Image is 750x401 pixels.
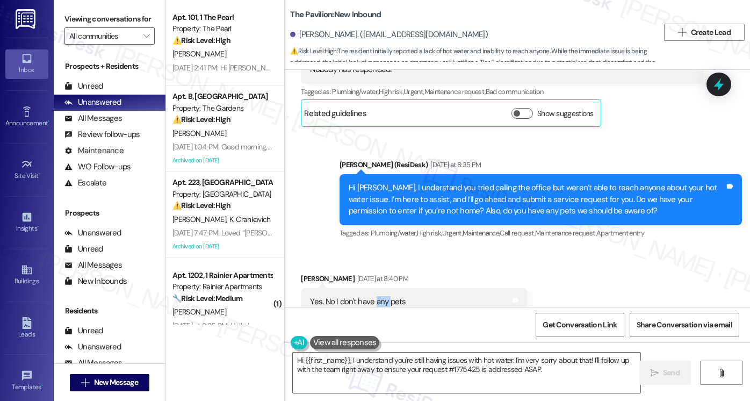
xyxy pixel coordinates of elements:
div: [PERSON_NAME]. ([EMAIL_ADDRESS][DOMAIN_NAME]) [290,29,488,40]
b: The Pavilion: New Inbound [290,9,381,20]
button: Get Conversation Link [536,313,624,337]
a: Site Visit • [5,155,48,184]
div: [DATE] 2:41 PM: Hi [PERSON_NAME] can you put me contact with the property manager of the Pearl? [172,63,485,73]
div: All Messages [64,260,122,271]
div: Hi [PERSON_NAME], I understand you tried calling the office but weren’t able to reach anyone abou... [349,182,725,217]
div: Tagged as: [340,225,742,241]
span: Share Conversation via email [637,319,732,331]
a: Insights • [5,208,48,237]
span: [PERSON_NAME] [172,307,226,317]
span: : The resident initially reported a lack of hot water and inability to reach anyone. While the im... [290,46,659,80]
span: Bad communication [486,87,544,96]
div: Related guidelines [304,108,366,124]
div: Residents [54,305,165,317]
span: Send [663,367,680,378]
span: Maintenance , [463,228,500,238]
i:  [143,32,149,40]
button: Share Conversation via email [630,313,739,337]
span: • [48,118,49,125]
div: Unread [64,81,103,92]
span: Urgent , [442,228,463,238]
label: Show suggestions [537,108,594,119]
div: Apt. B, [GEOGRAPHIC_DATA] [172,91,272,102]
a: Buildings [5,261,48,290]
span: High risk , [417,228,442,238]
input: All communities [69,27,138,45]
i:  [717,369,725,377]
textarea: Hi {{first_name}}, I understand you're still having issues with hot water. I'm very sorry about t... [293,353,640,393]
div: [PERSON_NAME] [301,273,527,288]
div: All Messages [64,357,122,369]
div: Unanswered [64,97,121,108]
span: • [41,382,43,389]
i:  [651,369,659,377]
strong: ⚠️ Risk Level: High [172,200,230,210]
a: Leads [5,314,48,343]
div: Maintenance [64,145,124,156]
div: Property: The Pearl [172,23,272,34]
div: Prospects + Residents [54,61,165,72]
span: [PERSON_NAME] [172,214,229,224]
span: Maintenance request , [535,228,596,238]
div: WO Follow-ups [64,161,131,173]
div: Escalate [64,177,106,189]
strong: ⚠️ Risk Level: High [172,35,230,45]
span: Create Lead [691,27,731,38]
strong: ⚠️ Risk Level: High [172,114,230,124]
div: All Messages [64,113,122,124]
span: Get Conversation Link [543,319,617,331]
div: [DATE] 7:47 PM: Loved “[PERSON_NAME] ([GEOGRAPHIC_DATA]): Thank you for the update! If you need a... [172,228,677,238]
div: Property: [GEOGRAPHIC_DATA] [172,189,272,200]
strong: ⚠️ Risk Level: High [290,47,336,55]
div: Review follow-ups [64,129,140,140]
div: Property: The Gardens [172,103,272,114]
div: Apt. 101, 1 The Pearl [172,12,272,23]
span: [PERSON_NAME] [172,128,226,138]
div: Archived on [DATE] [171,240,273,253]
div: Apt. 223, [GEOGRAPHIC_DATA] [172,177,272,188]
a: Templates • [5,367,48,396]
img: ResiDesk Logo [16,9,38,29]
div: Prospects [54,207,165,219]
span: Apartment entry [596,228,644,238]
div: Property: Rainier Apartments [172,281,272,292]
span: Call request , [500,228,535,238]
div: Unread [64,244,103,255]
label: Viewing conversations for [64,11,155,27]
div: New Inbounds [64,276,127,287]
span: Plumbing/water , [371,228,417,238]
span: • [39,170,40,178]
i:  [678,28,686,37]
span: Plumbing/water , [332,87,378,96]
div: Yes. No I don't have any pets [310,296,406,307]
div: [DATE] at 8:40 PM [355,273,408,284]
div: [PERSON_NAME] (ResiDesk) [340,159,742,174]
div: Unanswered [64,341,121,353]
div: Archived on [DATE] [171,154,273,167]
div: Unanswered [64,227,121,239]
button: Create Lead [664,24,745,41]
span: Maintenance request , [424,87,486,96]
span: Urgent , [403,87,424,96]
button: New Message [70,374,149,391]
div: Tagged as: [301,84,703,99]
div: Apt. 1202, 1 Rainier Apartments [172,270,272,281]
button: Send [639,361,691,385]
span: • [37,223,39,231]
span: K. Crankovich [229,214,271,224]
strong: 🔧 Risk Level: Medium [172,293,242,303]
div: [DATE] at 2:25 PM: Hello I was curious what my move out date is? [172,321,374,331]
i:  [81,378,89,387]
span: High risk , [379,87,404,96]
a: Inbox [5,49,48,78]
span: New Message [94,377,138,388]
div: [DATE] at 8:35 PM [428,159,481,170]
div: Unread [64,325,103,336]
span: [PERSON_NAME] [172,49,226,59]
